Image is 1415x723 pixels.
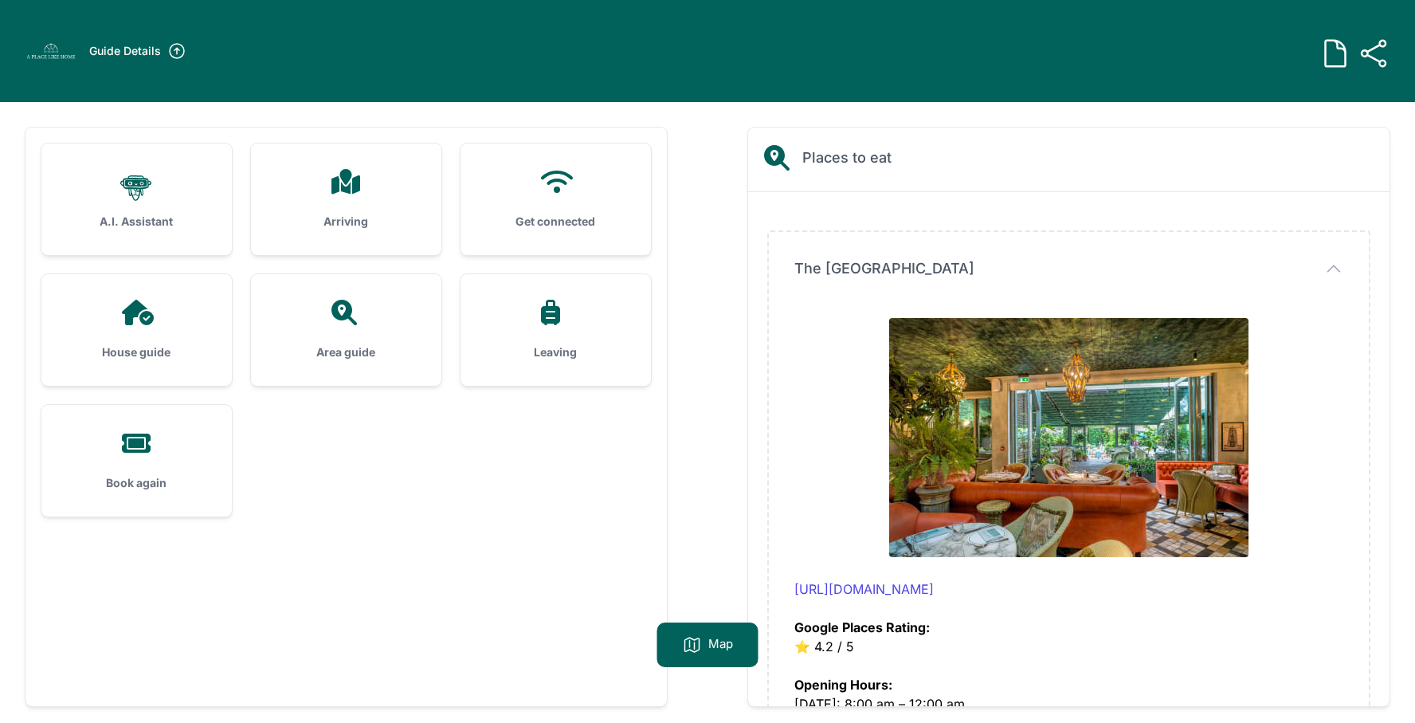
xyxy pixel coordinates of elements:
[41,405,232,517] a: Book again
[89,41,186,61] a: Guide Details
[276,214,416,230] h3: Arriving
[41,143,232,255] a: A.I. Assistant
[41,274,232,386] a: House guide
[461,274,651,386] a: Leaving
[251,143,441,255] a: Arriving
[67,344,206,360] h3: House guide
[25,26,76,77] img: vc2fs5ilx5y7ggftuvc64q4jkntq
[67,475,206,491] h3: Book again
[251,274,441,386] a: Area guide
[486,344,625,360] h3: Leaving
[461,143,651,255] a: Get connected
[889,318,1248,557] img: 7o7p7ri2bpep5d8klticgktq6djg
[276,344,416,360] h3: Area guide
[794,257,1343,280] button: The [GEOGRAPHIC_DATA]
[794,677,892,693] strong: Opening Hours:
[794,619,930,635] strong: Google Places Rating:
[802,147,892,169] h2: Places to eat
[708,635,733,654] p: Map
[794,257,974,280] span: The [GEOGRAPHIC_DATA]
[89,43,161,59] h3: Guide Details
[67,214,206,230] h3: A.I. Assistant
[486,214,625,230] h3: Get connected
[794,580,1343,656] div: ⭐️ 4.2 / 5
[794,581,934,597] a: [URL][DOMAIN_NAME]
